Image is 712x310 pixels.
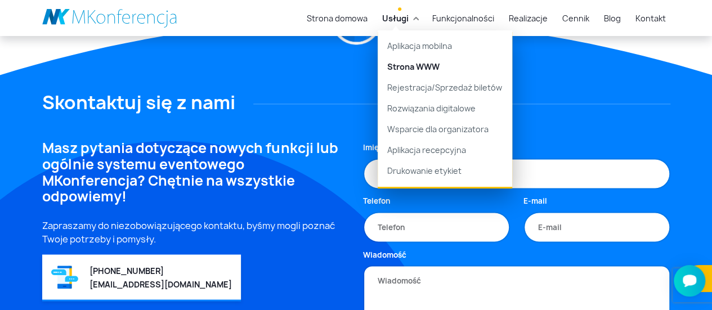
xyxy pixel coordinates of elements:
[42,92,670,113] h2: Skontaktuj się z nami
[363,249,406,260] label: Wiadomość
[599,8,625,29] a: Blog
[558,8,594,29] a: Cennik
[89,278,232,289] a: [EMAIL_ADDRESS][DOMAIN_NAME]
[42,218,350,245] p: Zapraszamy do niezobowiązującego kontaktu, byśmy mogli poznać Twoje potrzeby i pomysły.
[378,160,512,187] a: Drukowanie etykiet
[378,77,512,98] a: Rejestracja/Sprzedaż biletów
[378,56,512,77] a: Strona WWW
[89,265,164,276] a: [PHONE_NUMBER]
[363,142,419,154] label: Imię i nazwisko
[378,119,512,140] a: Wsparcie dla organizatora
[363,158,670,190] input: Imię i nazwisko
[363,196,390,207] label: Telefon
[378,98,512,119] a: Rozwiązania digitalowe
[42,140,350,205] h4: Masz pytania dotyczące nowych funkcji lub ogólnie systemu eventowego MKonferencja? Chętnie na wsz...
[378,8,413,29] a: Usługi
[504,8,552,29] a: Realizacje
[428,8,499,29] a: Funkcjonalności
[523,212,670,243] input: E-mail
[363,212,510,243] input: Telefon
[523,196,547,207] label: E-mail
[631,8,670,29] a: Kontakt
[51,264,78,290] img: Graficzny element strony
[302,8,372,29] a: Strona domowa
[378,140,512,160] a: Aplikacja recepcyjna
[378,30,512,57] a: Aplikacja mobilna
[674,265,705,296] iframe: Smartsupp widget button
